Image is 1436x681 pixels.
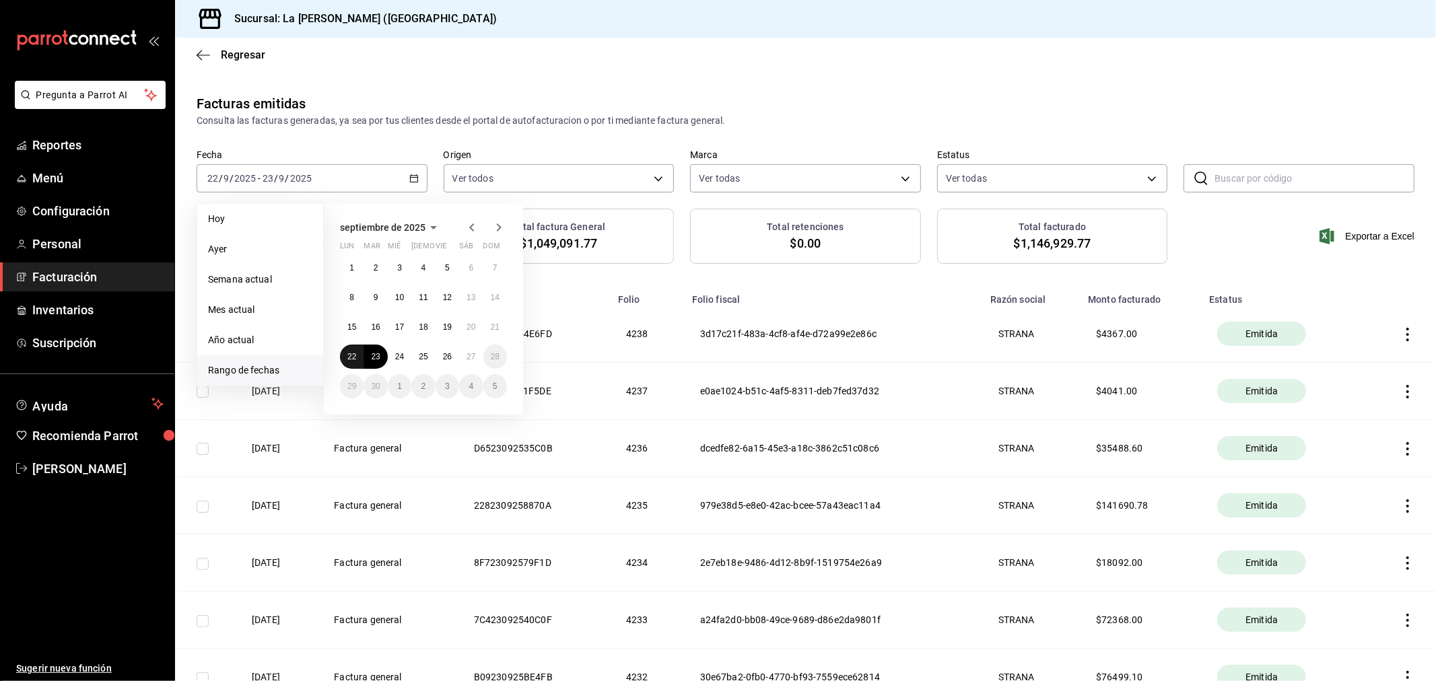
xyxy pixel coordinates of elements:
button: 13 de septiembre de 2025 [459,285,483,310]
abbr: viernes [436,242,446,256]
input: -- [207,173,219,184]
abbr: 5 de septiembre de 2025 [445,263,450,273]
span: Facturación [32,268,164,286]
th: a24fa2d0-bb08-49ce-9689-d86e2da9801f [684,592,982,649]
span: Menú [32,169,164,187]
th: $ 18092.00 [1080,534,1201,592]
span: Emitida [1240,556,1283,569]
button: 3 de septiembre de 2025 [388,256,411,280]
th: dcedfe82-6a15-45e3-a18c-3862c51c08c6 [684,420,982,477]
abbr: 11 de septiembre de 2025 [419,293,428,302]
abbr: 16 de septiembre de 2025 [371,322,380,332]
span: Ayer [208,242,312,256]
abbr: 3 de octubre de 2025 [445,382,450,391]
button: 19 de septiembre de 2025 [436,315,459,339]
th: 4238 [610,306,684,363]
button: 3 de octubre de 2025 [436,374,459,398]
th: [DATE] [236,420,318,477]
span: Ver todas [699,172,740,185]
th: D6523092535C0B [458,420,610,477]
div: Facturas emitidas [197,94,306,114]
abbr: martes [364,242,380,256]
button: 29 de septiembre de 2025 [340,374,364,398]
th: STRANA [982,592,1080,649]
abbr: lunes [340,242,354,256]
th: Estatus [1201,285,1366,306]
abbr: 9 de septiembre de 2025 [374,293,378,302]
abbr: 5 de octubre de 2025 [493,382,498,391]
button: 24 de septiembre de 2025 [388,345,411,369]
th: STRANA [982,477,1080,534]
th: 7C423092540C0F [458,592,610,649]
button: 1 de octubre de 2025 [388,374,411,398]
th: $ 72368.00 [1080,592,1201,649]
button: 4 de octubre de 2025 [459,374,483,398]
button: 1 de septiembre de 2025 [340,256,364,280]
label: Fecha [197,151,428,160]
span: Emitida [1240,499,1283,512]
button: 25 de septiembre de 2025 [411,345,435,369]
th: $ 4041.00 [1080,363,1201,420]
button: 23 de septiembre de 2025 [364,345,387,369]
span: Emitida [1240,441,1283,455]
th: Factura general [318,534,457,592]
button: Exportar a Excel [1322,228,1414,244]
abbr: 20 de septiembre de 2025 [467,322,475,332]
abbr: 10 de septiembre de 2025 [395,293,404,302]
abbr: 12 de septiembre de 2025 [443,293,452,302]
th: 3d17c21f-483a-4cf8-af4e-d72a99e2e86c [684,306,982,363]
button: open_drawer_menu [148,35,159,46]
abbr: 4 de septiembre de 2025 [421,263,426,273]
th: STRANA [982,306,1080,363]
span: Emitida [1240,384,1283,398]
h3: Sucursal: La [PERSON_NAME] ([GEOGRAPHIC_DATA]) [224,11,497,27]
th: Factura general [318,477,457,534]
button: 5 de septiembre de 2025 [436,256,459,280]
span: Mes actual [208,303,312,317]
button: 2 de septiembre de 2025 [364,256,387,280]
th: e0ae1024-b51c-4af5-8311-deb7fed37d32 [684,363,982,420]
abbr: 3 de septiembre de 2025 [397,263,402,273]
abbr: 17 de septiembre de 2025 [395,322,404,332]
abbr: 19 de septiembre de 2025 [443,322,452,332]
span: $1,146,929.77 [1014,234,1091,252]
span: Sugerir nueva función [16,661,164,676]
span: Suscripción [32,334,164,352]
abbr: miércoles [388,242,401,256]
span: Ayuda [32,396,146,412]
input: ---- [234,173,257,184]
th: $ 35488.60 [1080,420,1201,477]
th: 4236 [610,420,684,477]
span: / [274,173,278,184]
abbr: 27 de septiembre de 2025 [467,352,475,361]
abbr: 24 de septiembre de 2025 [395,352,404,361]
th: Factura general [318,420,457,477]
th: [DATE] [236,363,318,420]
th: Folio fiscal [684,285,982,306]
abbr: 25 de septiembre de 2025 [419,352,428,361]
th: $ 141690.78 [1080,477,1201,534]
th: STRANA [982,420,1080,477]
span: Semana actual [208,273,312,287]
abbr: 23 de septiembre de 2025 [371,352,380,361]
input: -- [262,173,274,184]
button: 4 de septiembre de 2025 [411,256,435,280]
button: 2 de octubre de 2025 [411,374,435,398]
input: -- [279,173,285,184]
span: Emitida [1240,613,1283,626]
th: Factura general [318,592,457,649]
span: Inventarios [32,301,164,319]
button: 6 de septiembre de 2025 [459,256,483,280]
span: Pregunta a Parrot AI [36,88,145,102]
span: Configuración [32,202,164,220]
th: Folio [610,285,684,306]
button: 15 de septiembre de 2025 [340,315,364,339]
button: 16 de septiembre de 2025 [364,315,387,339]
abbr: 26 de septiembre de 2025 [443,352,452,361]
th: Monto facturado [1080,285,1201,306]
abbr: 6 de septiembre de 2025 [469,263,473,273]
button: 18 de septiembre de 2025 [411,315,435,339]
button: 20 de septiembre de 2025 [459,315,483,339]
button: 27 de septiembre de 2025 [459,345,483,369]
th: 979e38d5-e8e0-42ac-bcee-57a43eac11a4 [684,477,982,534]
